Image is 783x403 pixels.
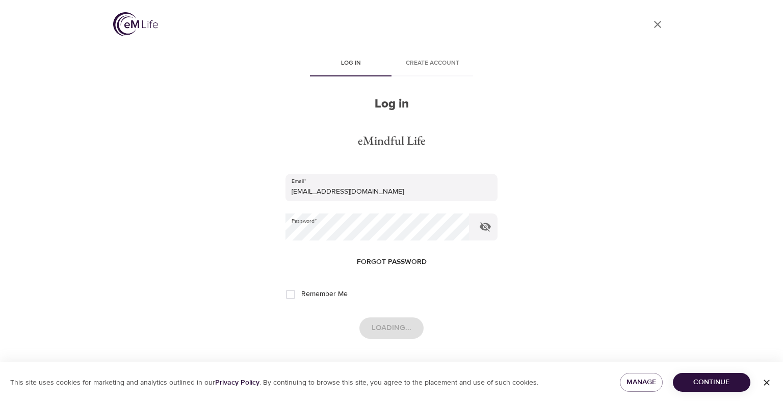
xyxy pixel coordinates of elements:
div: disabled tabs example [285,52,498,76]
span: Create account [398,58,467,69]
button: Continue [673,373,750,392]
span: Log in [316,58,385,69]
a: close [645,12,670,37]
span: Manage [628,376,655,389]
img: logo [113,12,158,36]
a: Privacy Policy [215,378,259,387]
button: Manage [620,373,663,392]
div: OR [382,359,401,371]
div: eMindful Life [358,132,426,149]
button: Forgot password [353,253,431,272]
span: Forgot password [357,256,427,268]
span: Continue [681,376,742,389]
span: Remember Me [301,289,348,300]
h2: Log in [285,97,498,112]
